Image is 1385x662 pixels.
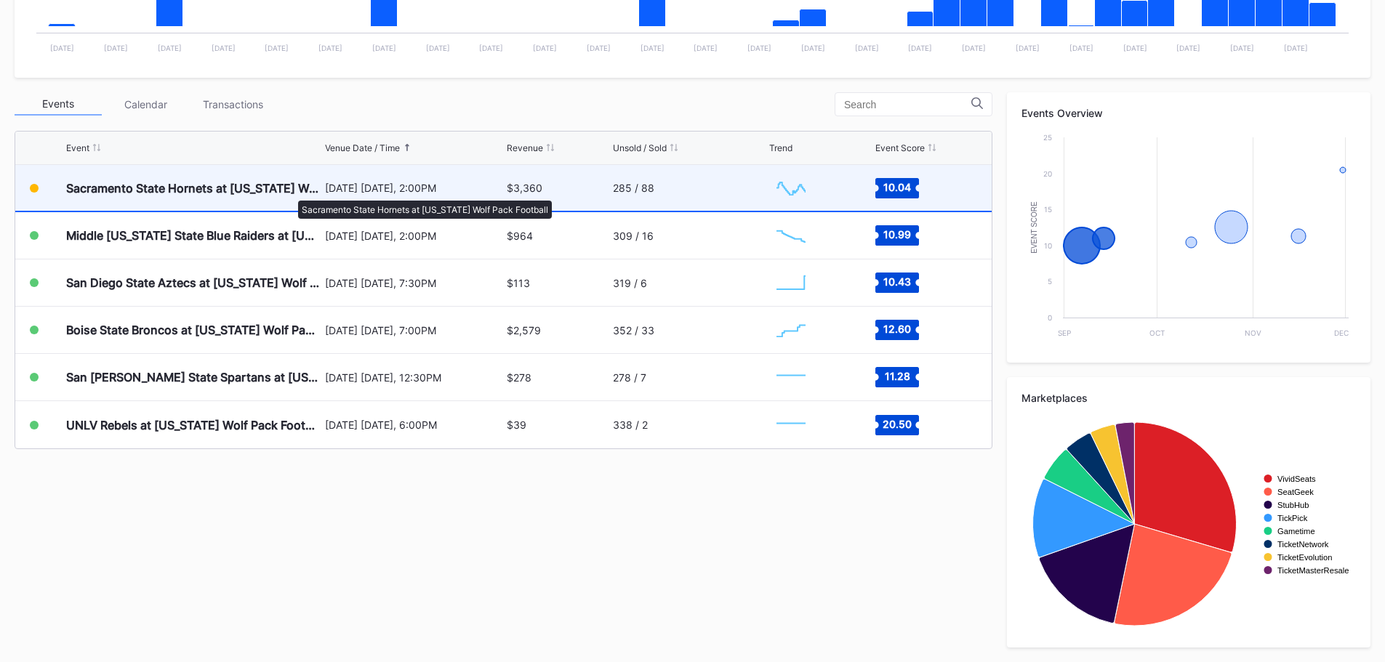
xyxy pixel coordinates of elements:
[1277,540,1329,549] text: TicketNetwork
[1277,475,1316,483] text: VividSeats
[507,182,542,194] div: $3,360
[50,44,74,52] text: [DATE]
[1030,201,1038,254] text: Event Score
[102,93,189,116] div: Calendar
[1230,44,1254,52] text: [DATE]
[1277,501,1309,509] text: StubHub
[613,230,654,242] div: 309 / 16
[613,142,667,153] div: Unsold / Sold
[1044,241,1052,250] text: 10
[1044,205,1052,214] text: 15
[318,44,342,52] text: [DATE]
[325,419,504,431] div: [DATE] [DATE], 6:00PM
[613,419,648,431] div: 338 / 2
[1277,527,1315,536] text: Gametime
[1021,130,1356,348] svg: Chart title
[875,142,925,153] div: Event Score
[1245,328,1261,337] text: Nov
[769,359,813,395] svg: Chart title
[66,181,321,195] div: Sacramento State Hornets at [US_STATE] Wolf Pack Football
[325,230,504,242] div: [DATE] [DATE], 2:00PM
[962,44,986,52] text: [DATE]
[801,44,825,52] text: [DATE]
[15,93,102,116] div: Events
[372,44,396,52] text: [DATE]
[1277,488,1314,496] text: SeatGeek
[66,142,89,153] div: Event
[1021,415,1356,633] svg: Chart title
[613,277,647,289] div: 319 / 6
[212,44,236,52] text: [DATE]
[844,99,971,110] input: Search
[66,418,321,432] div: UNLV Rebels at [US_STATE] Wolf Pack Football
[325,142,400,153] div: Venue Date / Time
[1043,133,1052,142] text: 25
[769,217,813,254] svg: Chart title
[1277,553,1332,562] text: TicketEvolution
[1277,566,1349,575] text: TicketMasterResale
[325,182,504,194] div: [DATE] [DATE], 2:00PM
[769,142,792,153] div: Trend
[883,228,911,241] text: 10.99
[694,44,718,52] text: [DATE]
[641,44,665,52] text: [DATE]
[66,323,321,337] div: Boise State Broncos at [US_STATE] Wolf Pack Football (Rescheduled from 10/25)
[1048,313,1052,322] text: 0
[507,371,531,384] div: $278
[104,44,128,52] text: [DATE]
[1021,107,1356,119] div: Events Overview
[265,44,289,52] text: [DATE]
[908,44,932,52] text: [DATE]
[479,44,503,52] text: [DATE]
[66,228,321,243] div: Middle [US_STATE] State Blue Raiders at [US_STATE] Wolf Pack
[189,93,276,116] div: Transactions
[1284,44,1308,52] text: [DATE]
[769,407,813,443] svg: Chart title
[1334,328,1349,337] text: Dec
[507,277,530,289] div: $113
[613,371,646,384] div: 278 / 7
[769,265,813,301] svg: Chart title
[1021,392,1356,404] div: Marketplaces
[883,417,912,429] text: 20.50
[769,312,813,348] svg: Chart title
[325,277,504,289] div: [DATE] [DATE], 7:30PM
[1048,277,1052,286] text: 5
[66,370,321,384] div: San [PERSON_NAME] State Spartans at [US_STATE] Wolf Pack Football
[507,419,526,431] div: $39
[1277,514,1308,522] text: TickPick
[1016,44,1040,52] text: [DATE]
[883,180,911,193] text: 10.04
[1123,44,1147,52] text: [DATE]
[533,44,557,52] text: [DATE]
[883,323,911,335] text: 12.60
[613,182,654,194] div: 285 / 88
[587,44,611,52] text: [DATE]
[507,142,543,153] div: Revenue
[426,44,450,52] text: [DATE]
[747,44,771,52] text: [DATE]
[325,371,504,384] div: [DATE] [DATE], 12:30PM
[1043,169,1052,178] text: 20
[1149,328,1165,337] text: Oct
[1176,44,1200,52] text: [DATE]
[883,275,911,288] text: 10.43
[613,324,654,336] div: 352 / 33
[884,370,910,382] text: 11.28
[769,170,813,206] svg: Chart title
[507,230,533,242] div: $964
[1069,44,1093,52] text: [DATE]
[507,324,541,336] div: $2,579
[1058,328,1071,337] text: Sep
[66,275,321,290] div: San Diego State Aztecs at [US_STATE] Wolf Pack Football
[325,324,504,336] div: [DATE] [DATE], 7:00PM
[855,44,879,52] text: [DATE]
[158,44,182,52] text: [DATE]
